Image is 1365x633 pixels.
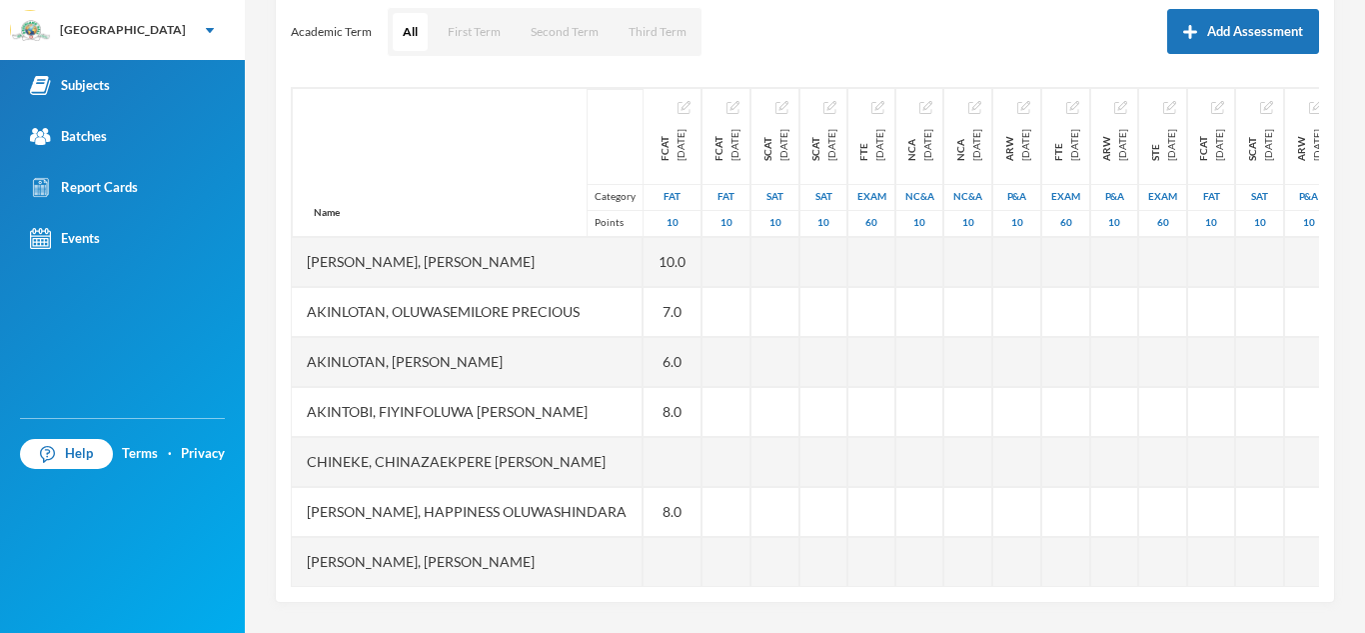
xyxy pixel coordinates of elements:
[291,24,372,40] p: Academic Term
[848,210,894,236] div: 60
[11,11,51,51] img: logo
[710,129,726,161] span: FCAT
[1244,129,1276,161] div: Second Continuous Assessment Test
[759,129,791,161] div: Second Continuous Assessment test
[1091,210,1137,236] div: 10
[903,129,935,161] div: Note Check and Attendance
[759,129,775,161] span: SCAT
[619,13,696,51] button: Third Term
[968,101,981,114] img: edit
[1195,129,1211,161] span: FCAT
[702,210,749,236] div: 10
[1001,129,1017,161] span: ARW
[944,184,991,210] div: Notecheck And Attendance
[30,126,107,147] div: Batches
[702,184,749,210] div: First Assessment Test
[1167,9,1319,54] button: Add Assessment
[1309,99,1322,115] button: Edit Assessment
[20,439,113,469] a: Help
[292,387,643,437] div: Akintobi, Fiyinfoluwa [PERSON_NAME]
[60,21,186,39] div: [GEOGRAPHIC_DATA]
[1309,101,1322,114] img: edit
[896,184,942,210] div: Notecheck And Attendance
[292,437,643,487] div: Chineke, Chinazaekpere [PERSON_NAME]
[678,99,690,115] button: Edit Assessment
[823,101,836,114] img: edit
[1260,101,1273,114] img: edit
[292,337,643,387] div: Akinlotan, [PERSON_NAME]
[1163,101,1176,114] img: edit
[775,101,788,114] img: edit
[726,101,739,114] img: edit
[751,184,798,210] div: Second Assessment Test
[775,99,788,115] button: Edit Assessment
[807,129,823,161] span: SCAT
[952,129,984,161] div: Note Check and Attendance
[644,337,701,387] div: 6.0
[1211,101,1224,114] img: edit
[855,129,887,161] div: First Term Examination
[293,189,361,236] div: Name
[644,387,701,437] div: 8.0
[919,101,932,114] img: edit
[800,210,846,236] div: 10
[800,184,846,210] div: Second Assessment Test
[1139,210,1186,236] div: 60
[1188,184,1234,210] div: First Assessment Test
[871,101,884,114] img: edit
[1091,184,1137,210] div: Project And Assignment
[944,210,991,236] div: 10
[855,129,871,161] span: FTE
[952,129,968,161] span: NCA
[657,129,673,161] span: FCAT
[1293,129,1309,161] span: ARW
[968,99,981,115] button: Edit Assessment
[710,129,742,161] div: First Continuous Assessment Test
[1163,99,1176,115] button: Edit Assessment
[993,184,1040,210] div: Project And Assignment
[644,210,700,236] div: 10
[1066,101,1079,114] img: edit
[871,99,884,115] button: Edit Assessment
[1042,210,1089,236] div: 60
[644,287,701,337] div: 7.0
[1114,99,1127,115] button: Edit Assessment
[1211,99,1224,115] button: Edit Assessment
[1139,184,1186,210] div: Examination
[587,210,643,236] div: Points
[1147,129,1179,161] div: Second Term Examination
[521,13,609,51] button: Second Term
[903,129,919,161] span: NCA
[823,99,836,115] button: Edit Assessment
[122,444,158,464] a: Terms
[1236,210,1283,236] div: 10
[30,228,100,249] div: Events
[30,75,110,96] div: Subjects
[393,13,428,51] button: All
[30,177,138,198] div: Report Cards
[1236,184,1283,210] div: Second Assessment Test
[1293,129,1325,161] div: Assignment and Research work
[1042,184,1089,210] div: Examination
[1017,99,1030,115] button: Edit Assessment
[848,184,894,210] div: Examination
[644,184,700,210] div: First Assessment Test
[678,101,690,114] img: edit
[993,210,1040,236] div: 10
[438,13,511,51] button: First Term
[292,487,643,537] div: [PERSON_NAME], Happiness Oluwashindara
[292,237,643,287] div: [PERSON_NAME], [PERSON_NAME]
[1098,129,1114,161] span: ARW
[644,487,701,537] div: 8.0
[919,99,932,115] button: Edit Assessment
[181,444,225,464] a: Privacy
[1285,210,1332,236] div: 10
[587,184,643,210] div: Category
[751,210,798,236] div: 10
[1098,129,1130,161] div: Assignment and Research Work
[1285,184,1332,210] div: Project And Assignment
[1260,99,1273,115] button: Edit Assessment
[807,129,839,161] div: Second Continuous Assessment Test
[726,99,739,115] button: Edit Assessment
[644,237,701,287] div: 10.0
